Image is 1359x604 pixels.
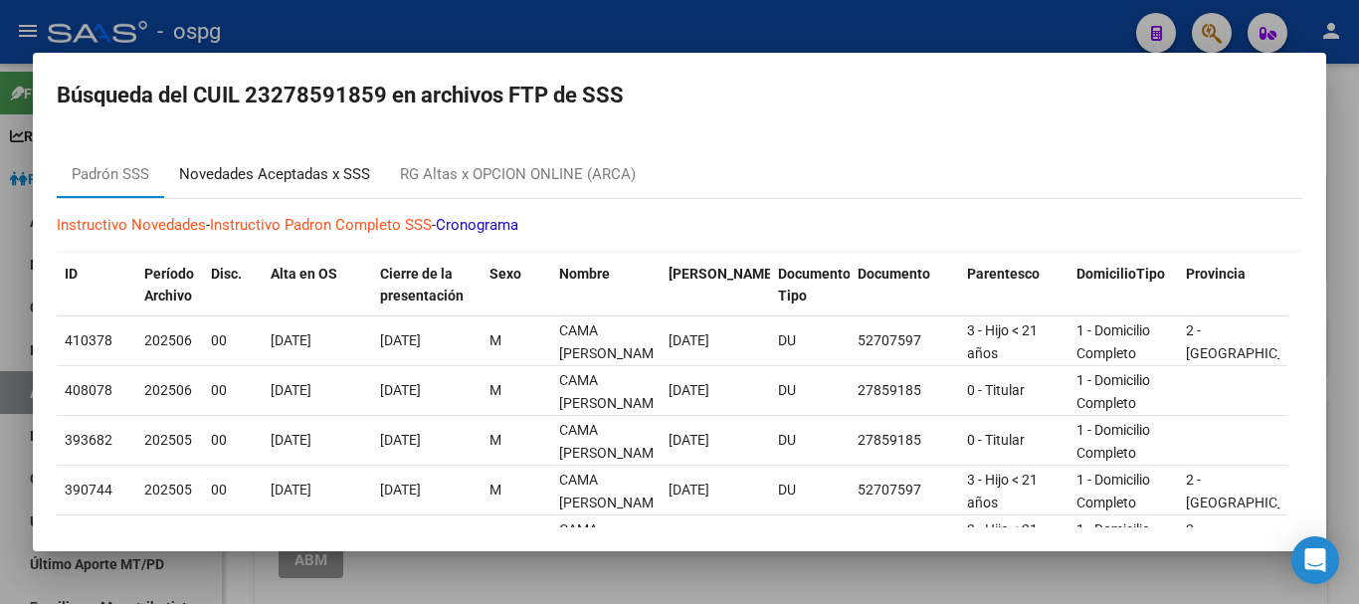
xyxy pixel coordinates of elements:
[271,266,337,282] span: Alta en OS
[65,382,112,398] span: 408078
[271,432,311,448] span: [DATE]
[1186,472,1320,510] span: 2 - [GEOGRAPHIC_DATA]
[271,332,311,348] span: [DATE]
[57,216,206,234] a: Instructivo Novedades
[669,482,709,498] span: [DATE]
[1291,536,1339,584] div: Open Intercom Messenger
[778,379,842,402] div: DU
[858,329,951,352] div: 52707597
[1076,322,1150,361] span: 1 - Domicilio Completo
[559,472,666,510] span: CAMA FRANCO NICOLAS
[144,432,192,448] span: 202505
[211,479,255,502] div: 00
[1076,472,1150,510] span: 1 - Domicilio Completo
[489,266,521,282] span: Sexo
[967,322,1038,361] span: 3 - Hijo < 21 años
[1076,422,1150,461] span: 1 - Domicilio Completo
[211,329,255,352] div: 00
[858,479,951,502] div: 52707597
[372,253,482,318] datatable-header-cell: Cierre de la presentación
[489,332,501,348] span: M
[1186,266,1246,282] span: Provincia
[1178,253,1287,318] datatable-header-cell: Provincia
[1076,521,1150,560] span: 1 - Domicilio Completo
[669,382,709,398] span: [DATE]
[858,379,951,402] div: 27859185
[489,432,501,448] span: M
[967,432,1025,448] span: 0 - Titular
[559,322,666,361] span: CAMA FRANCO NICOLAS
[211,266,242,282] span: Disc.
[778,266,851,304] span: Documento Tipo
[778,329,842,352] div: DU
[967,266,1040,282] span: Parentesco
[778,429,842,452] div: DU
[778,479,842,502] div: DU
[1076,266,1165,282] span: DomicilioTipo
[489,482,501,498] span: M
[551,253,661,318] datatable-header-cell: Nombre
[489,382,501,398] span: M
[1186,322,1320,361] span: 2 - [GEOGRAPHIC_DATA]
[1076,372,1150,411] span: 1 - Domicilio Completo
[136,253,203,318] datatable-header-cell: Período Archivo
[850,253,959,318] datatable-header-cell: Documento
[65,432,112,448] span: 393682
[380,432,421,448] span: [DATE]
[271,382,311,398] span: [DATE]
[380,482,421,498] span: [DATE]
[1068,253,1178,318] datatable-header-cell: DomicilioTipo
[669,332,709,348] span: [DATE]
[661,253,770,318] datatable-header-cell: Fecha Nac.
[967,521,1038,560] span: 3 - Hijo < 21 años
[211,429,255,452] div: 00
[380,382,421,398] span: [DATE]
[967,472,1038,510] span: 3 - Hijo < 21 años
[959,253,1068,318] datatable-header-cell: Parentesco
[203,253,263,318] datatable-header-cell: Disc.
[144,266,194,304] span: Período Archivo
[858,429,951,452] div: 27859185
[559,372,666,411] span: CAMA CLAUDIO ESTEBAN
[858,266,930,282] span: Documento
[65,266,78,282] span: ID
[559,266,610,282] span: Nombre
[482,253,551,318] datatable-header-cell: Sexo
[400,163,636,186] div: RG Altas x OPCION ONLINE (ARCA)
[211,379,255,402] div: 00
[65,332,112,348] span: 410378
[144,332,192,348] span: 202506
[436,216,518,234] a: Cronograma
[559,521,666,560] span: CAMA FRANCO NICOLAS
[72,163,149,186] div: Padrón SSS
[559,422,666,461] span: CAMA CLAUDIO ESTEBAN
[144,382,192,398] span: 202506
[271,482,311,498] span: [DATE]
[179,163,370,186] div: Novedades Aceptadas x SSS
[57,214,1302,237] p: - -
[380,266,464,304] span: Cierre de la presentación
[144,482,192,498] span: 202505
[65,482,112,498] span: 390744
[770,253,850,318] datatable-header-cell: Documento Tipo
[210,216,432,234] a: Instructivo Padron Completo SSS
[380,332,421,348] span: [DATE]
[967,382,1025,398] span: 0 - Titular
[669,432,709,448] span: [DATE]
[263,253,372,318] datatable-header-cell: Alta en OS
[57,253,136,318] datatable-header-cell: ID
[669,266,780,282] span: [PERSON_NAME].
[57,77,1302,114] h2: Búsqueda del CUIL 23278591859 en archivos FTP de SSS
[1186,521,1320,560] span: 2 - [GEOGRAPHIC_DATA]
